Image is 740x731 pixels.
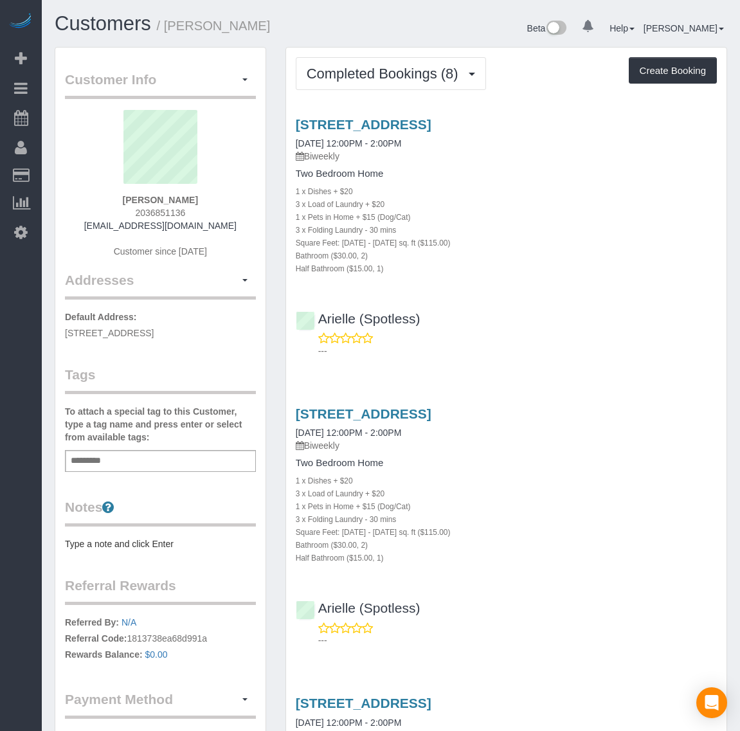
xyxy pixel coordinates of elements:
[65,616,256,664] p: 1813738ea68d991a
[65,537,256,550] pre: Type a note and click Enter
[296,502,411,511] small: 1 x Pets in Home + $15 (Dog/Cat)
[65,311,137,323] label: Default Address:
[609,23,635,33] a: Help
[296,138,402,149] a: [DATE] 12:00PM - 2:00PM
[296,439,717,452] p: Biweekly
[123,195,198,205] strong: [PERSON_NAME]
[8,13,33,31] img: Automaid Logo
[157,19,271,33] small: / [PERSON_NAME]
[296,489,385,498] small: 3 x Load of Laundry + $20
[296,600,420,615] a: Arielle (Spotless)
[55,12,151,35] a: Customers
[65,632,127,645] label: Referral Code:
[65,576,256,605] legend: Referral Rewards
[84,221,237,231] a: [EMAIL_ADDRESS][DOMAIN_NAME]
[296,117,431,132] a: [STREET_ADDRESS]
[527,23,567,33] a: Beta
[296,476,353,485] small: 1 x Dishes + $20
[296,251,368,260] small: Bathroom ($30.00, 2)
[65,365,256,394] legend: Tags
[307,66,465,82] span: Completed Bookings (8)
[65,328,154,338] span: [STREET_ADDRESS]
[135,208,185,218] span: 2036851136
[65,70,256,99] legend: Customer Info
[65,690,256,719] legend: Payment Method
[296,226,397,235] small: 3 x Folding Laundry - 30 mins
[296,239,451,248] small: Square Feet: [DATE] - [DATE] sq. ft ($115.00)
[296,150,717,163] p: Biweekly
[296,57,486,90] button: Completed Bookings (8)
[296,528,451,537] small: Square Feet: [DATE] - [DATE] sq. ft ($115.00)
[296,264,384,273] small: Half Bathroom ($15.00, 1)
[296,200,385,209] small: 3 x Load of Laundry + $20
[296,554,384,563] small: Half Bathroom ($15.00, 1)
[296,406,431,421] a: [STREET_ADDRESS]
[296,458,717,469] h4: Two Bedroom Home
[318,634,717,647] p: ---
[296,717,402,728] a: [DATE] 12:00PM - 2:00PM
[296,187,353,196] small: 1 x Dishes + $20
[696,687,727,718] div: Open Intercom Messenger
[629,57,717,84] button: Create Booking
[296,428,402,438] a: [DATE] 12:00PM - 2:00PM
[318,345,717,357] p: ---
[65,648,143,661] label: Rewards Balance:
[114,246,207,257] span: Customer since [DATE]
[296,515,397,524] small: 3 x Folding Laundry - 30 mins
[65,498,256,527] legend: Notes
[296,213,411,222] small: 1 x Pets in Home + $15 (Dog/Cat)
[296,168,717,179] h4: Two Bedroom Home
[644,23,724,33] a: [PERSON_NAME]
[145,649,168,660] a: $0.00
[122,617,136,627] a: N/A
[65,405,256,444] label: To attach a special tag to this Customer, type a tag name and press enter or select from availabl...
[296,696,431,710] a: [STREET_ADDRESS]
[545,21,566,37] img: New interface
[296,311,420,326] a: Arielle (Spotless)
[65,616,119,629] label: Referred By:
[296,541,368,550] small: Bathroom ($30.00, 2)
